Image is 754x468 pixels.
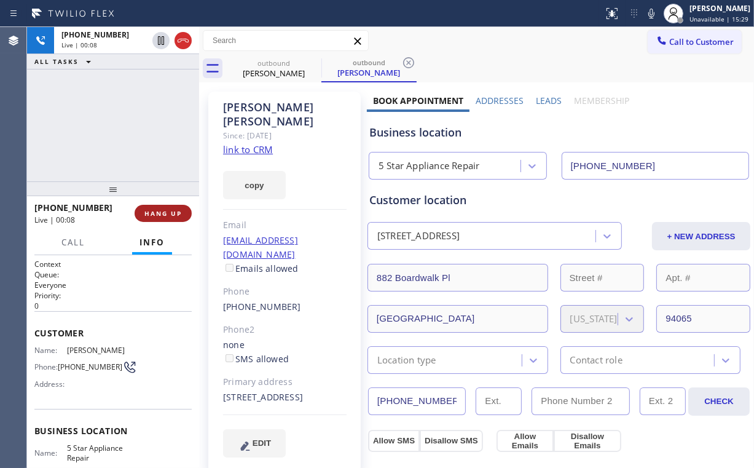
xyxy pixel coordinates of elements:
[144,209,182,218] span: HANG UP
[67,346,128,355] span: [PERSON_NAME]
[227,68,320,79] div: [PERSON_NAME]
[367,305,548,333] input: City
[373,95,463,106] label: Book Appointment
[34,362,58,371] span: Phone:
[532,387,630,415] input: Phone Number 2
[34,301,192,311] p: 0
[27,54,103,69] button: ALL TASKS
[223,100,347,129] div: [PERSON_NAME] [PERSON_NAME]
[223,353,289,365] label: SMS allowed
[223,323,347,337] div: Phone2
[34,290,192,301] h2: Priority:
[379,159,480,173] div: 5 Star Appliance Repair
[689,15,748,23] span: Unavailable | 15:29
[226,264,234,272] input: Emails allowed
[368,387,466,415] input: Phone Number
[377,353,436,367] div: Location type
[34,57,79,66] span: ALL TASKS
[554,430,621,452] button: Disallow Emails
[34,259,192,269] h1: Context
[377,229,460,244] div: [STREET_ADDRESS]
[497,430,554,452] button: Allow Emails
[536,95,562,106] label: Leads
[652,222,750,250] button: + NEW ADDRESS
[669,36,734,47] span: Call to Customer
[34,215,75,225] span: Live | 00:08
[323,55,415,81] div: Toni Carreon
[34,269,192,280] h2: Queue:
[175,32,192,49] button: Hang up
[61,30,129,40] span: [PHONE_NUMBER]
[223,391,347,405] div: [STREET_ADDRESS]
[575,95,630,106] label: Membership
[223,234,298,260] a: [EMAIL_ADDRESS][DOMAIN_NAME]
[226,354,234,362] input: SMS allowed
[203,31,368,50] input: Search
[656,264,750,292] input: Apt. #
[223,129,347,143] div: Since: [DATE]
[640,387,686,415] input: Ext. 2
[420,430,483,452] button: Disallow SMS
[34,425,192,437] span: Business location
[152,32,170,49] button: Hold Customer
[223,218,347,232] div: Email
[132,231,172,255] button: Info
[688,387,750,416] button: CHECK
[34,202,112,213] span: [PHONE_NUMBER]
[54,231,92,255] button: Call
[367,264,548,292] input: Address
[570,353,622,367] div: Contact role
[656,305,750,333] input: ZIP
[560,264,645,292] input: Street #
[67,443,128,462] span: 5 Star Appliance Repair
[562,152,750,180] input: Phone Number
[61,237,85,248] span: Call
[223,301,301,312] a: [PHONE_NUMBER]
[34,327,192,339] span: Customer
[223,143,273,156] a: link to CRM
[689,3,750,14] div: [PERSON_NAME]
[223,171,286,199] button: copy
[61,41,97,49] span: Live | 00:08
[476,387,522,415] input: Ext.
[323,58,415,67] div: outbound
[227,55,320,82] div: Toni Carreon
[135,205,192,222] button: HANG UP
[643,5,660,22] button: Mute
[58,362,122,371] span: [PHONE_NUMBER]
[139,237,165,248] span: Info
[253,438,271,448] span: EDIT
[227,58,320,68] div: outbound
[369,124,748,141] div: Business location
[34,346,67,355] span: Name:
[34,280,192,290] p: Everyone
[34,379,67,389] span: Address:
[369,192,748,208] div: Customer location
[323,67,415,78] div: [PERSON_NAME]
[648,30,742,54] button: Call to Customer
[476,95,524,106] label: Addresses
[223,338,347,367] div: none
[223,285,347,299] div: Phone
[223,263,299,274] label: Emails allowed
[368,430,420,452] button: Allow SMS
[223,375,347,389] div: Primary address
[223,429,286,458] button: EDIT
[34,448,67,458] span: Name:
